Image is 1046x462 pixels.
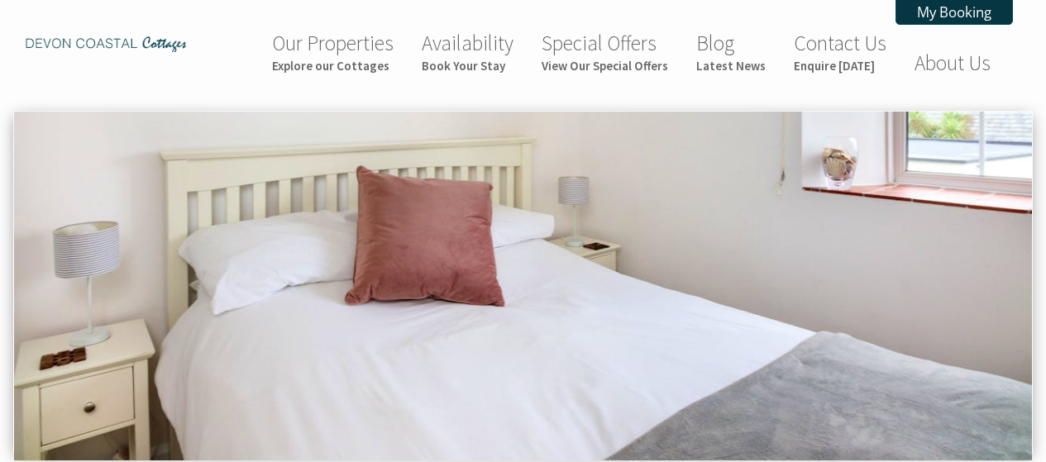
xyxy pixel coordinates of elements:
[915,50,991,76] a: About Us
[272,58,394,74] small: Explore our Cottages
[272,30,394,74] a: Our PropertiesExplore our Cottages
[542,58,668,74] small: View Our Special Offers
[794,30,886,74] a: Contact UsEnquire [DATE]
[422,30,513,74] a: AvailabilityBook Your Stay
[696,30,766,74] a: BlogLatest News
[422,58,513,74] small: Book Your Stay
[23,36,189,52] img: Devon Coastal Cottages
[794,58,886,74] small: Enquire [DATE]
[696,58,766,74] small: Latest News
[542,30,668,74] a: Special OffersView Our Special Offers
